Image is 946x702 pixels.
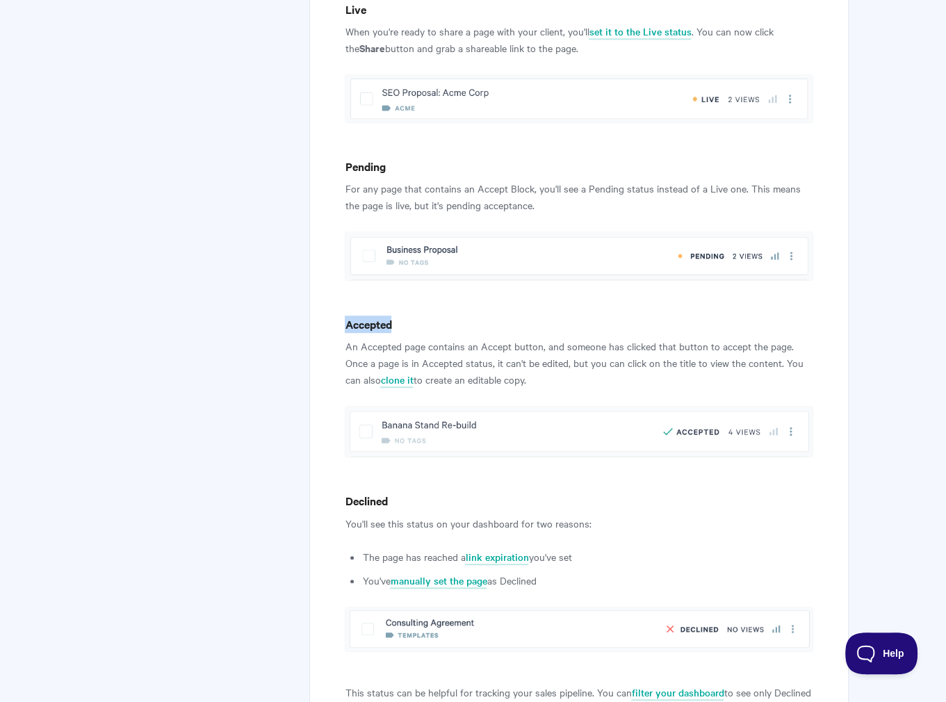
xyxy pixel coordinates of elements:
p: For any page that contains an Accept Block, you'll see a Pending status instead of a Live one. Th... [345,180,813,213]
a: manually set the page [390,573,487,589]
p: An Accepted page contains an Accept button, and someone has clicked that button to accept the pag... [345,338,813,388]
a: set it to the Live status [589,24,691,40]
li: The page has reached a you've set [362,548,813,565]
p: When you're ready to share a page with your client, you'll . You can now click the button and gra... [345,23,813,56]
h4: Declined [345,492,813,509]
li: You've as Declined [362,572,813,589]
strong: Share [359,40,384,55]
a: link expiration [465,550,528,565]
a: clone it [380,373,413,388]
iframe: Toggle Customer Support [845,632,918,674]
h4: Accepted [345,316,813,333]
h4: Pending [345,158,813,175]
h4: Live [345,1,813,18]
p: You'll see this status on your dashboard for two reasons: [345,515,813,532]
a: filter your dashboard [631,685,724,701]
